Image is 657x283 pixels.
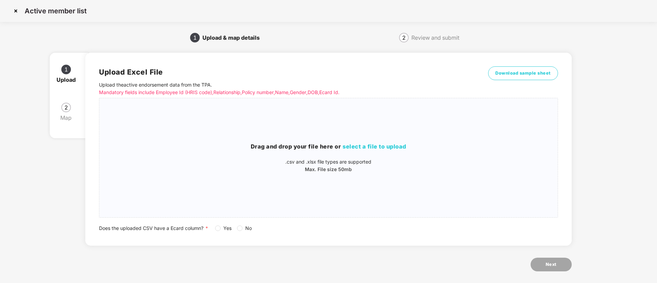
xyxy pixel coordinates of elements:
div: Upload & map details [202,32,265,43]
p: .csv and .xlsx file types are supported [99,158,557,166]
div: Review and submit [411,32,459,43]
span: Drag and drop your file here orselect a file to upload.csv and .xlsx file types are supportedMax.... [99,98,557,217]
p: Max. File size 50mb [99,166,557,173]
span: Download sample sheet [495,70,551,77]
p: Upload the active endorsement data from the TPA . [99,81,462,96]
div: Map [60,112,77,123]
span: 2 [402,35,406,40]
img: svg+xml;base64,PHN2ZyBpZD0iQ3Jvc3MtMzJ4MzIiIHhtbG5zPSJodHRwOi8vd3d3LnczLm9yZy8yMDAwL3N2ZyIgd2lkdG... [10,5,21,16]
span: No [243,224,255,232]
span: select a file to upload [343,143,406,150]
button: Download sample sheet [488,66,558,80]
h3: Drag and drop your file here or [99,142,557,151]
p: Active member list [25,7,87,15]
span: 2 [64,105,68,110]
span: 1 [193,35,197,40]
div: Does the uploaded CSV have a Ecard column? [99,224,558,232]
span: Yes [221,224,234,232]
h2: Upload Excel File [99,66,462,78]
div: Upload [57,74,81,85]
span: 1 [64,67,68,72]
p: Mandatory fields include Employee Id (HRIS code), Relationship, Policy number, Name, Gender, DOB,... [99,89,462,96]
